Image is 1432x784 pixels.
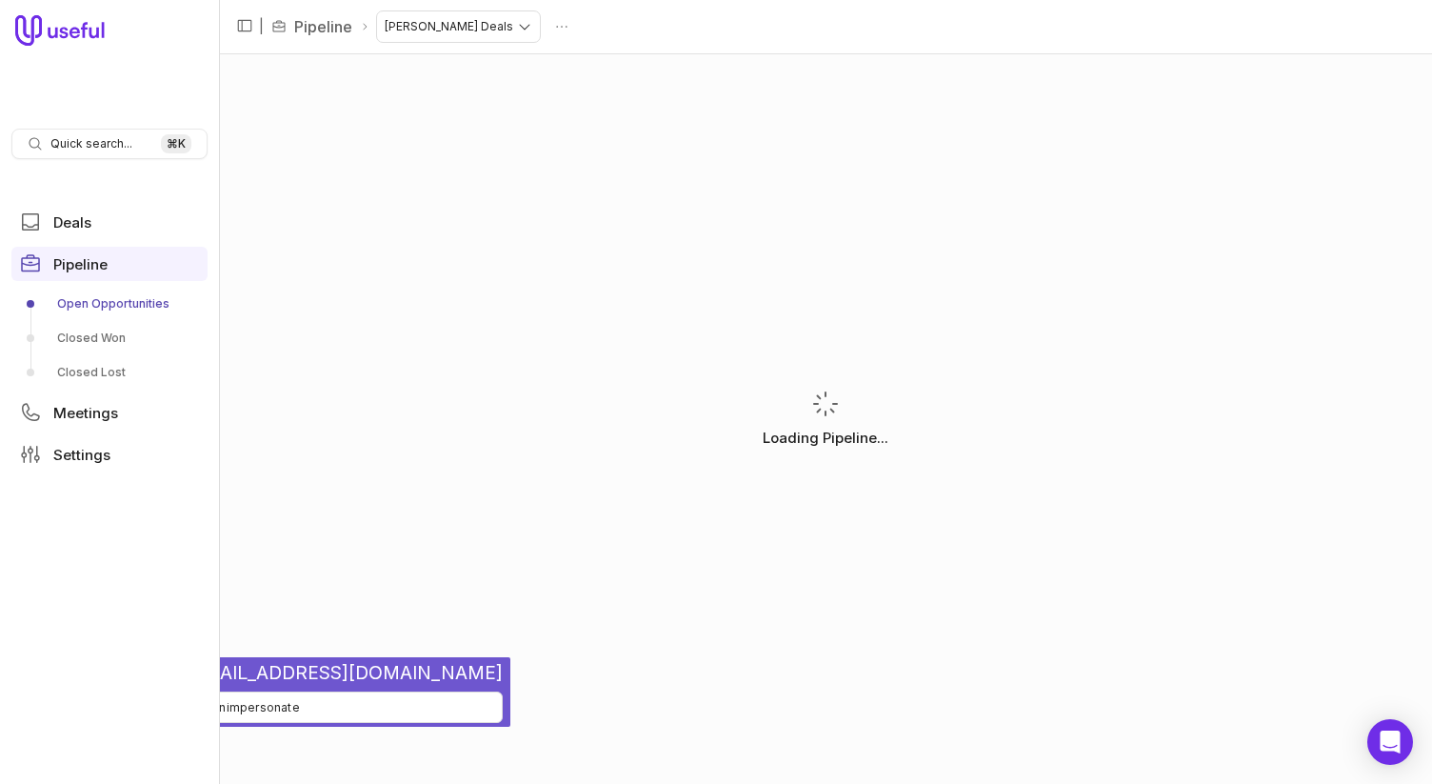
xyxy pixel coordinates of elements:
[11,323,208,353] a: Closed Won
[11,247,208,281] a: Pipeline
[11,437,208,472] a: Settings
[53,406,118,420] span: Meetings
[11,289,208,319] a: Open Opportunities
[259,15,264,38] span: |
[11,205,208,239] a: Deals
[50,136,132,151] span: Quick search...
[11,395,208,430] a: Meetings
[161,134,191,153] kbd: ⌘ K
[8,692,503,723] button: Unimpersonate
[11,289,208,388] div: Pipeline submenu
[230,11,259,40] button: Collapse sidebar
[8,661,503,684] span: 🥸 [PERSON_NAME][EMAIL_ADDRESS][DOMAIN_NAME]
[53,257,108,271] span: Pipeline
[547,12,576,41] button: Actions
[294,15,352,38] a: Pipeline
[763,427,888,450] p: Loading Pipeline...
[11,357,208,388] a: Closed Lost
[1367,719,1413,765] div: Open Intercom Messenger
[53,215,91,230] span: Deals
[53,448,110,462] span: Settings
